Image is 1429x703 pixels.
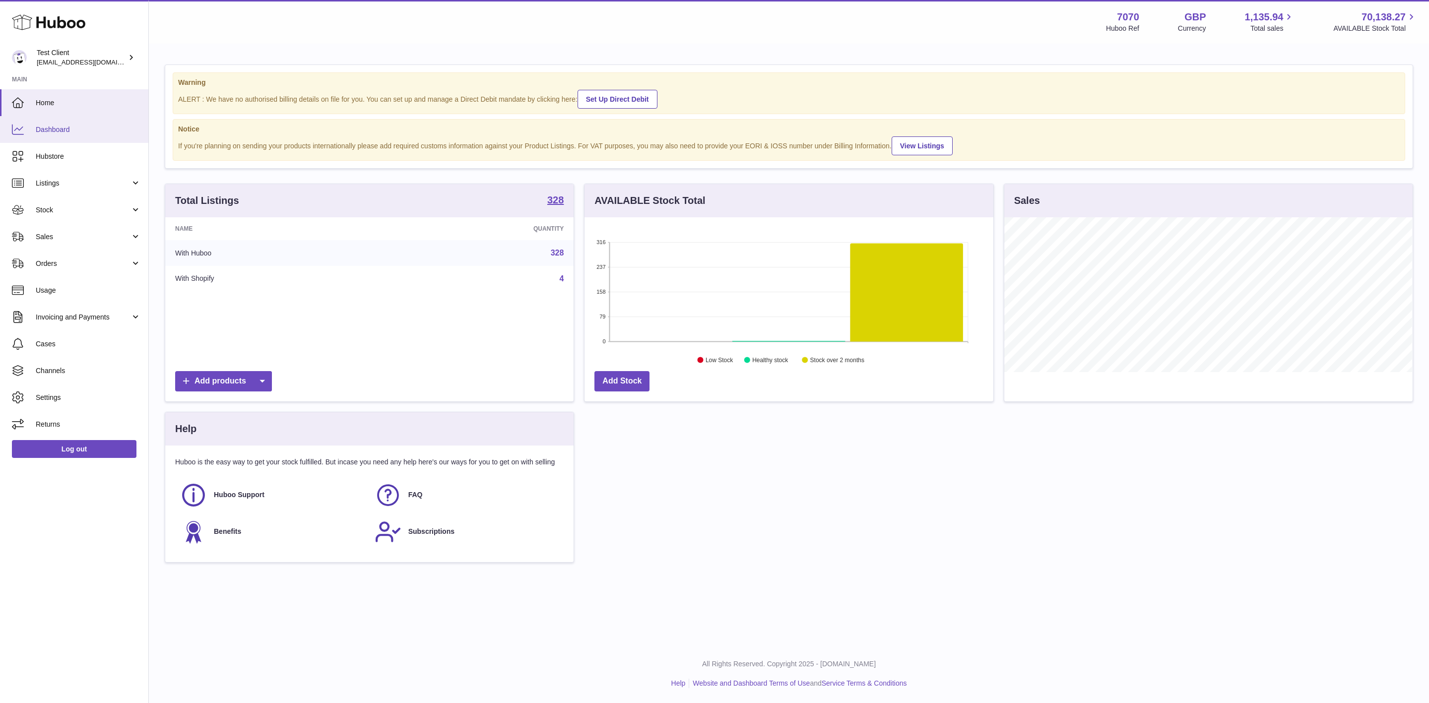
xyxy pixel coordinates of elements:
text: 158 [596,289,605,295]
span: Cases [36,339,141,349]
a: 1,135.94 Total sales [1245,10,1295,33]
strong: 7070 [1117,10,1139,24]
td: With Shopify [165,266,386,292]
span: Huboo Support [214,490,264,500]
span: Dashboard [36,125,141,134]
a: Add Stock [594,371,650,391]
span: Settings [36,393,141,402]
span: Usage [36,286,141,295]
text: Low Stock [706,357,733,364]
text: Healthy stock [753,357,789,364]
h3: Total Listings [175,194,239,207]
span: AVAILABLE Stock Total [1333,24,1417,33]
a: Subscriptions [375,518,559,545]
text: 79 [600,314,606,320]
text: 316 [596,239,605,245]
h3: Help [175,422,196,436]
strong: Notice [178,125,1400,134]
a: 4 [559,274,564,283]
span: [EMAIL_ADDRESS][DOMAIN_NAME] [37,58,146,66]
a: Service Terms & Conditions [822,679,907,687]
span: 70,138.27 [1362,10,1406,24]
p: Huboo is the easy way to get your stock fulfilled. But incase you need any help here's our ways f... [175,457,564,467]
div: If you're planning on sending your products internationally please add required customs informati... [178,135,1400,155]
img: internalAdmin-7070@internal.huboo.com [12,50,27,65]
span: Benefits [214,527,241,536]
span: Hubstore [36,152,141,161]
a: 70,138.27 AVAILABLE Stock Total [1333,10,1417,33]
td: With Huboo [165,240,386,266]
span: Orders [36,259,130,268]
span: Home [36,98,141,108]
a: Log out [12,440,136,458]
p: All Rights Reserved. Copyright 2025 - [DOMAIN_NAME] [157,659,1421,669]
h3: Sales [1014,194,1040,207]
span: Channels [36,366,141,376]
div: ALERT : We have no authorised billing details on file for you. You can set up and manage a Direct... [178,88,1400,109]
a: Website and Dashboard Terms of Use [693,679,810,687]
span: Total sales [1250,24,1295,33]
span: Subscriptions [408,527,455,536]
h3: AVAILABLE Stock Total [594,194,705,207]
span: Invoicing and Payments [36,313,130,322]
span: Listings [36,179,130,188]
strong: Warning [178,78,1400,87]
strong: 328 [547,195,564,205]
th: Quantity [386,217,574,240]
a: Huboo Support [180,482,365,509]
th: Name [165,217,386,240]
span: 1,135.94 [1245,10,1284,24]
a: 328 [547,195,564,207]
a: Add products [175,371,272,391]
a: FAQ [375,482,559,509]
div: Test Client [37,48,126,67]
div: Huboo Ref [1106,24,1139,33]
span: Returns [36,420,141,429]
text: Stock over 2 months [810,357,864,364]
a: View Listings [892,136,953,155]
a: 328 [551,249,564,257]
text: 237 [596,264,605,270]
text: 0 [603,338,606,344]
a: Set Up Direct Debit [578,90,657,109]
div: Currency [1178,24,1206,33]
span: Stock [36,205,130,215]
a: Help [671,679,686,687]
span: Sales [36,232,130,242]
strong: GBP [1184,10,1206,24]
a: Benefits [180,518,365,545]
li: and [689,679,907,688]
span: FAQ [408,490,423,500]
